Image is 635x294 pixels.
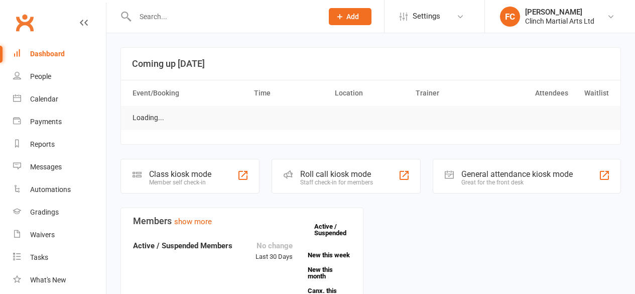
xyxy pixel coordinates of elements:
[30,50,65,58] div: Dashboard
[461,169,573,179] div: General attendance kiosk mode
[12,10,37,35] a: Clubworx
[300,169,373,179] div: Roll call kiosk mode
[30,185,71,193] div: Automations
[346,13,359,21] span: Add
[256,240,293,252] div: No change
[30,72,51,80] div: People
[30,231,55,239] div: Waivers
[30,140,55,148] div: Reports
[30,276,66,284] div: What's New
[13,178,106,201] a: Automations
[314,216,358,244] a: Active / Suspended
[13,156,106,178] a: Messages
[13,269,106,291] a: What's New
[30,208,59,216] div: Gradings
[30,253,48,261] div: Tasks
[492,80,573,106] th: Attendees
[413,5,440,28] span: Settings
[149,179,211,186] div: Member self check-in
[308,252,351,258] a: New this week
[13,43,106,65] a: Dashboard
[133,241,232,250] strong: Active / Suspended Members
[149,169,211,179] div: Class kiosk mode
[30,95,58,103] div: Calendar
[249,80,330,106] th: Time
[308,266,351,279] a: New this month
[525,17,594,26] div: Clinch Martial Arts Ltd
[13,246,106,269] a: Tasks
[330,80,411,106] th: Location
[13,133,106,156] a: Reports
[132,59,609,69] h3: Coming up [DATE]
[525,8,594,17] div: [PERSON_NAME]
[500,7,520,27] div: FC
[329,8,371,25] button: Add
[573,80,613,106] th: Waitlist
[13,111,106,133] a: Payments
[30,163,62,171] div: Messages
[30,118,62,126] div: Payments
[256,240,293,262] div: Last 30 Days
[128,106,169,130] td: Loading...
[13,201,106,224] a: Gradings
[133,216,351,226] h3: Members
[411,80,492,106] th: Trainer
[13,224,106,246] a: Waivers
[128,80,249,106] th: Event/Booking
[174,217,212,226] a: show more
[132,10,316,24] input: Search...
[461,179,573,186] div: Great for the front desk
[13,65,106,88] a: People
[13,88,106,111] a: Calendar
[300,179,373,186] div: Staff check-in for members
